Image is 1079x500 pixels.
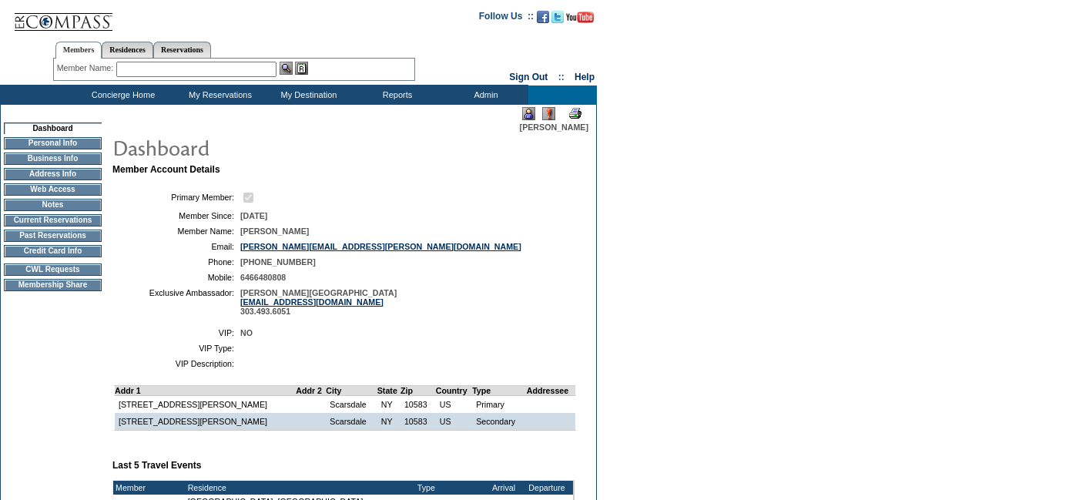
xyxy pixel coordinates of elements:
[472,385,527,395] td: Type
[4,137,102,149] td: Personal Info
[115,385,297,395] td: Addr 1
[326,395,377,413] td: Scarsdale
[119,273,234,282] td: Mobile:
[153,42,211,58] a: Reservations
[558,72,565,82] span: ::
[240,288,397,316] span: [PERSON_NAME][GEOGRAPHIC_DATA] 303.493.6051
[55,42,102,59] a: Members
[115,395,297,413] td: [STREET_ADDRESS][PERSON_NAME]
[4,214,102,227] td: Current Reservations
[472,395,527,413] td: Primary
[119,344,234,353] td: VIP Type:
[240,328,253,337] span: NO
[4,230,102,242] td: Past Reservations
[57,62,116,75] div: Member Name:
[509,72,548,82] a: Sign Out
[400,395,436,413] td: 10583
[119,328,234,337] td: VIP:
[4,263,102,276] td: CWL Requests
[400,385,436,395] td: Zip
[527,385,576,395] td: Addressee
[537,11,549,23] img: Become our fan on Facebook
[115,413,297,431] td: [STREET_ADDRESS][PERSON_NAME]
[522,107,535,120] img: Impersonate
[551,11,564,23] img: Follow us on Twitter
[436,395,472,413] td: US
[113,481,186,495] td: Member
[326,385,377,395] td: City
[4,279,102,291] td: Membership Share
[566,15,594,25] a: Subscribe to our YouTube Channel
[525,481,568,495] td: Departure
[174,86,263,105] td: My Reservations
[240,242,521,251] a: [PERSON_NAME][EMAIL_ADDRESS][PERSON_NAME][DOMAIN_NAME]
[351,86,440,105] td: Reports
[569,108,581,119] img: Print Dashboard
[537,15,549,25] a: Become our fan on Facebook
[295,62,308,75] img: Reservations
[472,413,527,431] td: Secondary
[377,395,400,413] td: NY
[240,211,267,220] span: [DATE]
[566,12,594,23] img: Subscribe to our YouTube Channel
[112,164,220,175] b: Member Account Details
[240,227,309,236] span: [PERSON_NAME]
[4,168,102,180] td: Address Info
[280,62,293,75] img: View
[69,86,174,105] td: Concierge Home
[4,183,102,196] td: Web Access
[263,86,351,105] td: My Destination
[240,273,286,282] span: 6466480808
[520,122,588,132] span: [PERSON_NAME]
[240,257,316,267] span: [PHONE_NUMBER]
[112,132,420,163] img: pgTtlDashboard.gif
[479,9,534,28] td: Follow Us ::
[4,122,102,134] td: Dashboard
[436,413,472,431] td: US
[377,413,400,431] td: NY
[4,199,102,211] td: Notes
[119,359,234,368] td: VIP Description:
[326,413,377,431] td: Scarsdale
[119,288,234,316] td: Exclusive Ambassador:
[542,107,555,120] img: Log Concern/Member Elevation
[119,190,234,205] td: Primary Member:
[240,297,384,307] a: [EMAIL_ADDRESS][DOMAIN_NAME]
[4,153,102,165] td: Business Info
[551,15,564,25] a: Follow us on Twitter
[119,257,234,267] td: Phone:
[4,245,102,257] td: Credit Card Info
[440,86,528,105] td: Admin
[296,385,326,395] td: Addr 2
[119,227,234,236] td: Member Name:
[400,413,436,431] td: 10583
[415,481,482,495] td: Type
[436,385,472,395] td: Country
[575,72,595,82] a: Help
[119,211,234,220] td: Member Since:
[482,481,525,495] td: Arrival
[112,460,201,471] b: Last 5 Travel Events
[119,242,234,251] td: Email:
[102,42,153,58] a: Residences
[377,385,400,395] td: State
[186,481,415,495] td: Residence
